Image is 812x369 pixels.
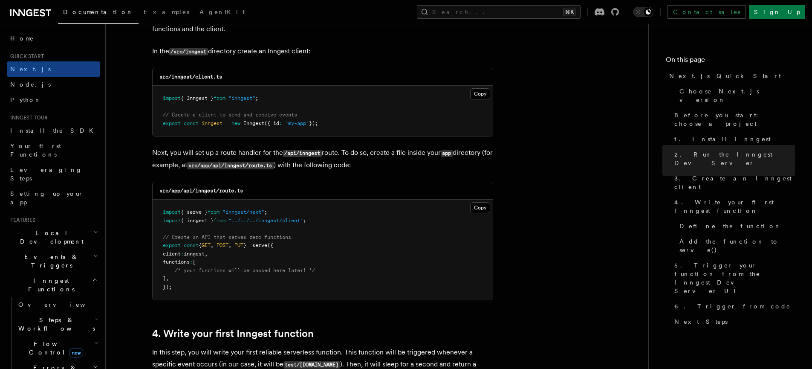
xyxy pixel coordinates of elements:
[228,95,255,101] span: "inngest"
[163,218,181,224] span: import
[166,276,169,282] span: ,
[187,162,274,169] code: src/app/api/inngest/route.ts
[69,348,83,357] span: new
[671,108,795,131] a: Before you start: choose a project
[15,340,94,357] span: Flow Control
[7,53,44,60] span: Quick start
[214,95,225,101] span: from
[674,261,795,295] span: 5. Trigger your function from the Inngest Dev Server UI
[205,251,208,257] span: ,
[671,131,795,147] a: 1. Install Inngest
[181,218,214,224] span: { inngest }
[285,120,309,126] span: "my-app"
[163,95,181,101] span: import
[139,3,194,23] a: Examples
[674,135,771,143] span: 1. Install Inngest
[10,166,82,182] span: Leveraging Steps
[7,253,93,270] span: Events & Triggers
[674,150,795,167] span: 2. Run the Inngest Dev Server
[303,218,306,224] span: ;
[417,5,581,19] button: Search...⌘K
[7,61,100,77] a: Next.js
[668,5,746,19] a: Contact sales
[152,45,493,58] p: In the directory create an Inngest client:
[7,114,48,121] span: Inngest tour
[163,251,181,257] span: client
[144,9,189,15] span: Examples
[217,242,228,248] span: POST
[264,120,279,126] span: ({ id
[231,120,240,126] span: new
[10,142,61,158] span: Your first Functions
[15,336,100,360] button: Flow Controlnew
[243,120,264,126] span: Inngest
[159,74,222,80] code: src/inngest/client.ts
[163,276,166,282] span: ]
[159,188,243,194] code: src/app/api/inngest/route.ts
[184,120,199,126] span: const
[676,84,795,108] a: Choose Next.js version
[208,209,220,215] span: from
[18,301,106,308] span: Overview
[152,147,493,171] p: Next, you will set up a route handler for the route. To do so, create a file inside your director...
[163,259,190,265] span: functions
[679,87,795,104] span: Choose Next.js version
[223,209,264,215] span: "inngest/next"
[309,120,318,126] span: });
[214,218,225,224] span: from
[15,297,100,312] a: Overview
[10,34,34,43] span: Home
[671,171,795,195] a: 3. Create an Inngest client
[679,237,795,254] span: Add the function to serve()
[246,242,249,248] span: =
[163,242,181,248] span: export
[671,299,795,314] a: 6. Trigger from code
[243,242,246,248] span: }
[7,92,100,108] a: Python
[671,195,795,218] a: 4. Write your first Inngest function
[674,302,791,311] span: 6. Trigger from code
[7,249,100,273] button: Events & Triggers
[679,222,781,230] span: Define the function
[470,88,490,99] button: Copy
[7,229,93,246] span: Local Development
[181,209,208,215] span: { serve }
[252,242,267,248] span: serve
[199,242,202,248] span: {
[674,317,728,326] span: Next Steps
[184,242,199,248] span: const
[58,3,139,24] a: Documentation
[181,95,214,101] span: { Inngest }
[283,150,322,157] code: /api/inngest
[671,314,795,329] a: Next Steps
[202,120,223,126] span: inngest
[163,234,291,240] span: // Create an API that serves zero functions
[441,150,453,157] code: app
[10,190,84,206] span: Setting up your app
[267,242,273,248] span: ({
[666,55,795,68] h4: On this page
[7,77,100,92] a: Node.js
[10,81,51,88] span: Node.js
[10,96,41,103] span: Python
[749,5,805,19] a: Sign Up
[163,209,181,215] span: import
[63,9,133,15] span: Documentation
[234,242,243,248] span: PUT
[163,112,297,118] span: // Create a client to send and receive events
[671,258,795,299] a: 5. Trigger your function from the Inngest Dev Server UI
[676,218,795,234] a: Define the function
[10,66,51,73] span: Next.js
[7,138,100,162] a: Your first Functions
[15,312,100,336] button: Steps & Workflows
[7,186,100,210] a: Setting up your app
[674,174,795,191] span: 3. Create an Inngest client
[470,202,490,213] button: Copy
[190,259,193,265] span: :
[211,242,214,248] span: ,
[225,120,228,126] span: =
[10,127,98,134] span: Install the SDK
[15,316,95,333] span: Steps & Workflows
[264,209,267,215] span: ;
[152,328,314,340] a: 4. Write your first Inngest function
